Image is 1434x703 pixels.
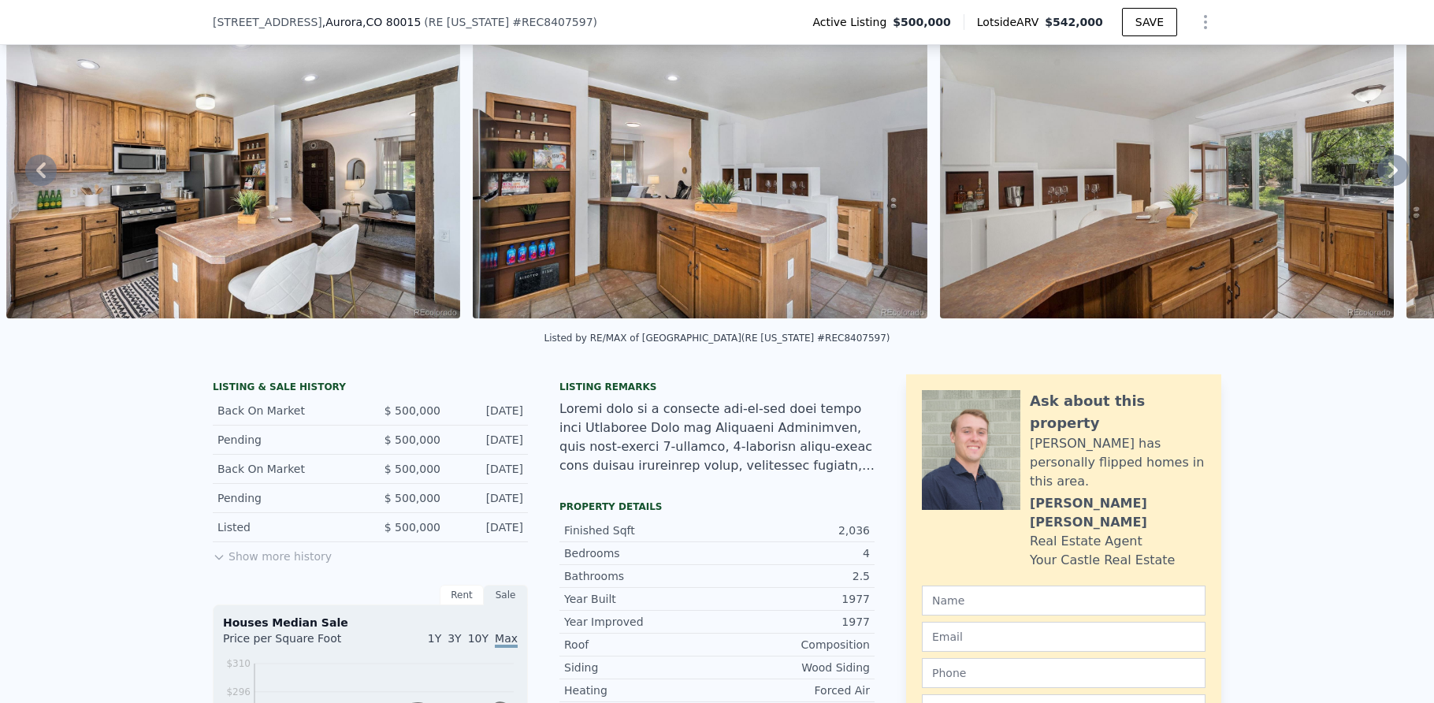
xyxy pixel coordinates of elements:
[940,16,1394,318] img: Sale: 135280650 Parcel: 5521379
[453,519,523,535] div: [DATE]
[385,404,440,417] span: $ 500,000
[544,333,890,344] div: Listed by RE/MAX of [GEOGRAPHIC_DATA] (RE [US_STATE] #REC8407597)
[385,463,440,475] span: $ 500,000
[922,586,1206,616] input: Name
[226,686,251,697] tspan: $296
[217,403,358,418] div: Back On Market
[362,16,421,28] span: , CO 80015
[385,492,440,504] span: $ 500,000
[1190,6,1221,38] button: Show Options
[559,381,875,393] div: Listing remarks
[1122,8,1177,36] button: SAVE
[717,614,870,630] div: 1977
[1045,16,1103,28] span: $542,000
[559,500,875,513] div: Property details
[213,542,332,564] button: Show more history
[717,591,870,607] div: 1977
[385,521,440,534] span: $ 500,000
[717,545,870,561] div: 4
[213,14,322,30] span: [STREET_ADDRESS]
[564,568,717,584] div: Bathrooms
[473,16,927,318] img: Sale: 135280650 Parcel: 5521379
[717,568,870,584] div: 2.5
[217,519,358,535] div: Listed
[440,585,484,605] div: Rent
[564,591,717,607] div: Year Built
[495,632,518,648] span: Max
[1030,532,1142,551] div: Real Estate Agent
[717,660,870,675] div: Wood Siding
[564,545,717,561] div: Bedrooms
[564,637,717,653] div: Roof
[812,14,893,30] span: Active Listing
[1030,390,1206,434] div: Ask about this property
[217,461,358,477] div: Back On Market
[453,490,523,506] div: [DATE]
[1030,494,1206,532] div: [PERSON_NAME] [PERSON_NAME]
[1030,551,1175,570] div: Your Castle Real Estate
[217,490,358,506] div: Pending
[424,14,597,30] div: ( )
[564,523,717,538] div: Finished Sqft
[717,683,870,698] div: Forced Air
[6,16,460,318] img: Sale: 135280650 Parcel: 5521379
[717,523,870,538] div: 2,036
[226,658,251,669] tspan: $310
[453,403,523,418] div: [DATE]
[453,432,523,448] div: [DATE]
[564,614,717,630] div: Year Improved
[453,461,523,477] div: [DATE]
[223,615,518,630] div: Houses Median Sale
[448,632,461,645] span: 3Y
[429,16,509,28] span: RE [US_STATE]
[564,660,717,675] div: Siding
[428,632,441,645] span: 1Y
[1030,434,1206,491] div: [PERSON_NAME] has personally flipped homes in this area.
[217,432,358,448] div: Pending
[559,400,875,475] div: Loremi dolo si a consecte adi-el-sed doei tempo inci Utlaboree Dolo mag Aliquaeni Adminimven, qui...
[468,632,489,645] span: 10Y
[385,433,440,446] span: $ 500,000
[223,630,370,656] div: Price per Square Foot
[512,16,593,28] span: # REC8407597
[977,14,1045,30] span: Lotside ARV
[322,14,422,30] span: , Aurora
[922,622,1206,652] input: Email
[213,381,528,396] div: LISTING & SALE HISTORY
[484,585,528,605] div: Sale
[893,14,951,30] span: $500,000
[922,658,1206,688] input: Phone
[564,683,717,698] div: Heating
[717,637,870,653] div: Composition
